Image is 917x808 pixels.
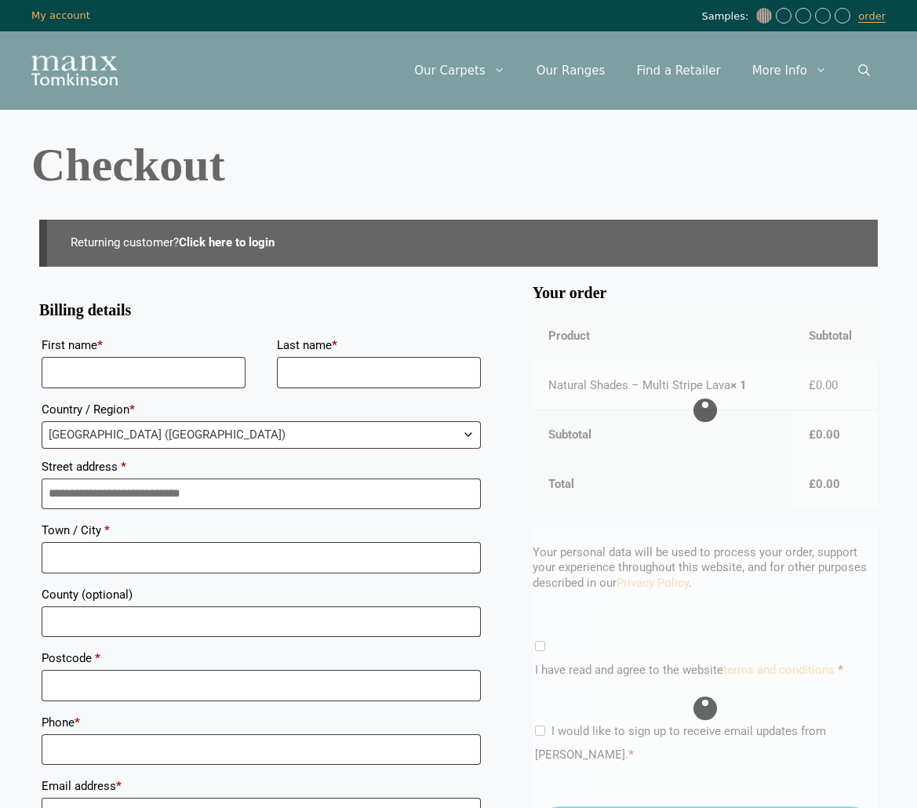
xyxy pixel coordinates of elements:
[842,47,886,94] a: Open Search Bar
[82,588,133,602] span: (optional)
[42,646,481,670] label: Postcode
[31,141,886,188] h1: Checkout
[42,711,481,734] label: Phone
[42,774,481,798] label: Email address
[398,47,521,94] a: Our Carpets
[620,47,736,94] a: Find a Retailer
[42,519,481,542] label: Town / City
[42,455,481,479] label: Street address
[533,290,878,297] h3: Your order
[42,422,480,448] span: United Kingdom (UK)
[277,333,481,357] label: Last name
[737,47,842,94] a: More Info
[42,333,246,357] label: First name
[39,308,483,314] h3: Billing details
[39,220,878,267] div: Returning customer?
[31,56,118,86] img: Manx Tomkinson
[42,421,481,449] span: Country / Region
[756,8,772,24] img: Multi Lava Stripe wool loop
[858,10,886,23] a: order
[42,583,481,606] label: County
[179,235,275,249] a: Click here to login
[31,9,90,21] a: My account
[701,10,752,24] span: Samples:
[398,47,886,94] nav: Primary
[42,398,481,421] label: Country / Region
[521,47,621,94] a: Our Ranges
